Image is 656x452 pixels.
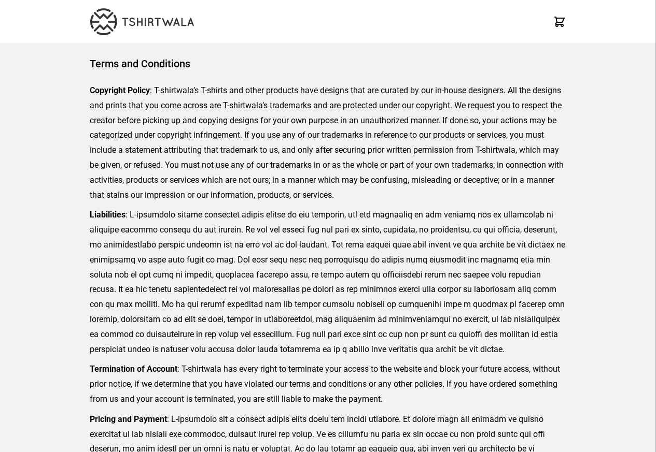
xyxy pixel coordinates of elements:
img: TW-LOGO-400-104.png [90,8,194,35]
strong: Liabilities [90,210,125,220]
h1: Terms and Conditions [90,56,566,71]
strong: Copyright Policy [90,85,150,95]
strong: Termination of Account [90,364,177,374]
p: : L-ipsumdolo sitame consectet adipis elitse do eiu temporin, utl etd magnaaliq en adm veniamq no... [90,208,566,357]
strong: Pricing and Payment [90,414,167,424]
p: : T-shirtwala has every right to terminate your access to the website and block your future acces... [90,362,566,406]
p: : T-shirtwala’s T-shirts and other products have designs that are curated by our in-house designe... [90,83,566,202]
